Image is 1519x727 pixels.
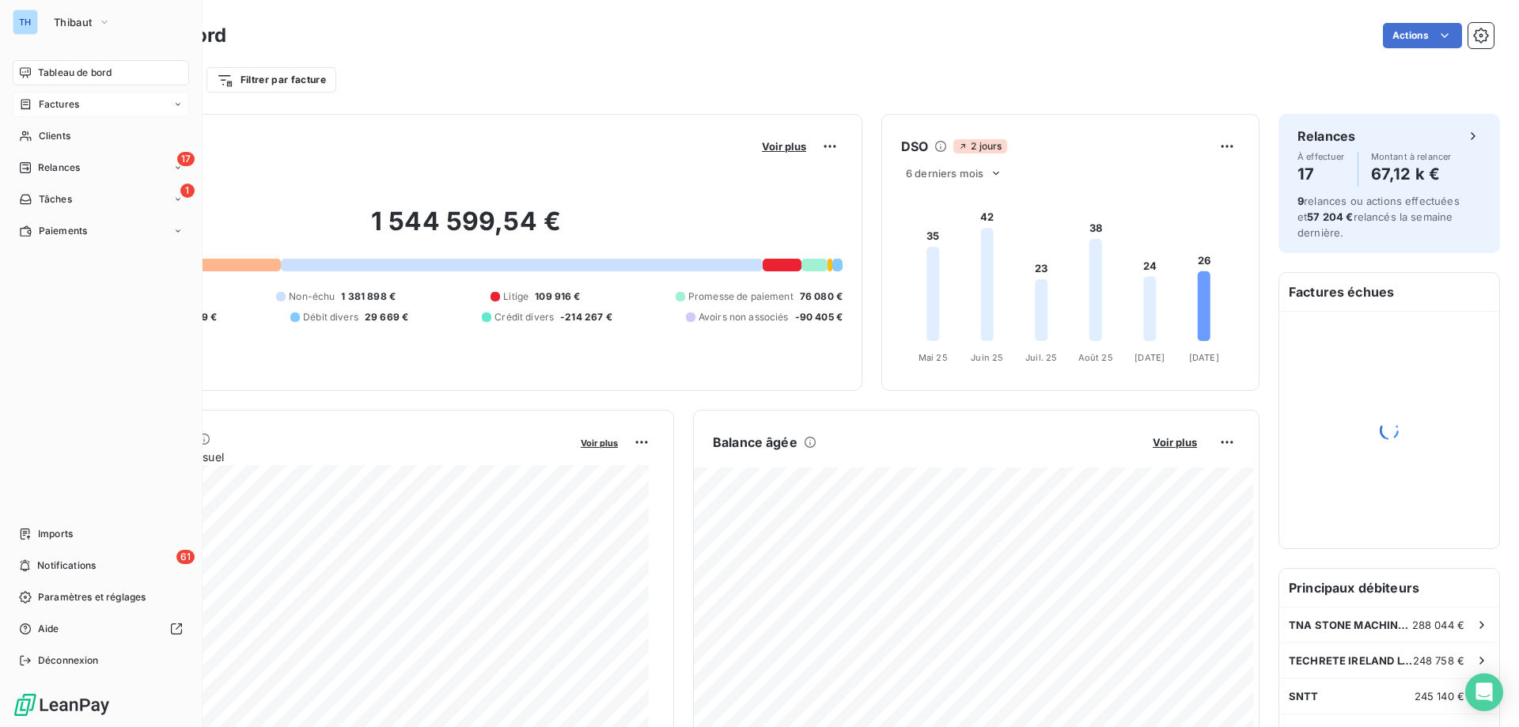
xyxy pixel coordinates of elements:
span: 109 916 € [535,290,580,304]
span: 61 [176,550,195,564]
span: Relances [38,161,80,175]
span: 6 derniers mois [906,167,983,180]
span: -214 267 € [560,310,612,324]
span: Clients [39,129,70,143]
span: Non-échu [289,290,335,304]
span: Déconnexion [38,653,99,668]
div: Open Intercom Messenger [1465,673,1503,711]
h6: DSO [901,137,928,156]
span: relances ou actions effectuées et relancés la semaine dernière. [1297,195,1460,239]
tspan: [DATE] [1135,352,1165,363]
span: 245 140 € [1415,690,1464,702]
h6: Balance âgée [713,433,797,452]
tspan: [DATE] [1189,352,1219,363]
h6: Principaux débiteurs [1279,569,1499,607]
tspan: Août 25 [1078,352,1113,363]
h6: Factures échues [1279,273,1499,311]
div: TH [13,9,38,35]
span: Tâches [39,192,72,206]
h2: 1 544 599,54 € [89,206,843,253]
span: SNTT [1289,690,1319,702]
a: Aide [13,616,189,642]
span: Litige [503,290,528,304]
span: 17 [177,152,195,166]
span: TECHRETE IRELAND LTD [1289,654,1413,667]
span: 9 [1297,195,1304,207]
tspan: Mai 25 [919,352,948,363]
span: Débit divers [303,310,358,324]
span: Avoirs non associés [699,310,789,324]
h4: 17 [1297,161,1345,187]
span: Aide [38,622,59,636]
span: TNA STONE MACHINERY INC. [1289,619,1412,631]
span: Voir plus [581,437,618,449]
span: Crédit divers [494,310,554,324]
span: Tableau de bord [38,66,112,80]
button: Voir plus [757,139,811,153]
span: Chiffre d'affaires mensuel [89,449,570,465]
span: 29 669 € [365,310,408,324]
button: Actions [1383,23,1462,48]
span: 76 080 € [800,290,843,304]
tspan: Juin 25 [971,352,1003,363]
span: À effectuer [1297,152,1345,161]
span: Notifications [37,559,96,573]
span: 288 044 € [1412,619,1464,631]
tspan: Juil. 25 [1025,352,1057,363]
h4: 67,12 k € [1371,161,1452,187]
span: -90 405 € [795,310,843,324]
span: Voir plus [1153,436,1197,449]
button: Voir plus [576,435,623,449]
span: 248 758 € [1413,654,1464,667]
h6: Relances [1297,127,1355,146]
span: Paramètres et réglages [38,590,146,604]
span: Thibaut [54,16,92,28]
span: 2 jours [953,139,1006,153]
span: 1 381 898 € [341,290,396,304]
span: 1 [180,184,195,198]
span: 57 204 € [1307,210,1353,223]
span: Promesse de paiement [688,290,794,304]
button: Filtrer par facture [206,67,336,93]
span: Paiements [39,224,87,238]
span: Imports [38,527,73,541]
span: Montant à relancer [1371,152,1452,161]
span: Factures [39,97,79,112]
span: Voir plus [762,140,806,153]
button: Voir plus [1148,435,1202,449]
img: Logo LeanPay [13,692,111,718]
